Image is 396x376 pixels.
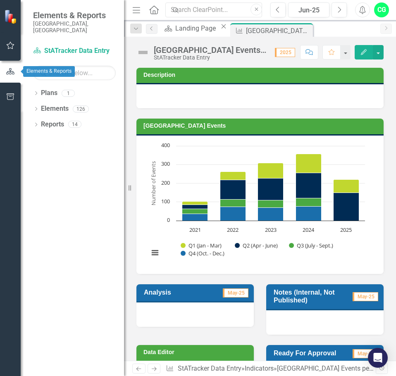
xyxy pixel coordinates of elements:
[62,90,75,97] div: 1
[161,179,170,186] text: 200
[182,205,208,209] path: 2021, 21. Q2 (Apr - June).
[143,123,379,129] h3: [GEOGRAPHIC_DATA] Events
[73,105,89,112] div: 126
[166,364,375,374] div: » »
[235,242,279,249] button: Show Q2 (Apr - June)
[41,104,69,114] a: Elements
[368,348,388,368] div: Open Intercom Messenger
[167,216,170,224] text: 0
[265,226,277,233] text: 2023
[227,226,239,233] text: 2022
[41,88,57,98] a: Plans
[182,154,359,205] g: Q1 (Jan - Mar), bar series 1 of 4 with 5 bars.
[334,193,359,221] path: 2025, 149. Q2 (Apr - June).
[220,171,246,180] path: 2022, 45. Q1 (Jan - Mar).
[41,120,64,129] a: Reports
[274,288,353,304] h3: Notes (Internal, Not Published)
[353,292,378,301] span: May-25
[374,2,389,17] button: CG
[334,179,359,193] path: 2025, 71. Q1 (Jan - Mar).
[145,142,369,266] svg: Interactive chart
[145,142,375,266] div: Chart. Highcharts interactive chart.
[220,180,246,199] path: 2022, 104. Q2 (Apr - June).
[178,364,241,372] a: StATracker Data Entry
[68,121,81,128] div: 14
[165,2,262,18] input: Search ClearPoint...
[258,207,284,221] path: 2023, 70. Q4 (Oct. - Dec.).
[33,46,116,56] a: StATracker Data Entry
[246,26,311,36] div: [GEOGRAPHIC_DATA] Events per Quarter
[182,146,347,214] g: Q3 (July - Sept.), bar series 3 of 4 with 5 bars.
[258,163,284,178] path: 2023, 82. Q1 (Jan - Mar).
[161,160,170,167] text: 300
[181,250,225,257] button: Show Q4 (Oct. - Dec.)
[274,349,348,357] h3: Ready For Approval
[289,242,334,249] button: Show Q3 (July - Sept.)
[258,200,284,207] path: 2023, 39. Q3 (July - Sept.).
[181,242,222,249] button: Show Q1 (Jan - Mar)
[136,46,150,59] img: Not Defined
[175,23,218,33] div: Landing Page
[182,173,359,221] g: Q2 (Apr - June), bar series 2 of 4 with 5 bars.
[161,198,170,205] text: 100
[4,9,19,24] img: ClearPoint Strategy
[23,66,75,77] div: Elements & Reports
[340,226,352,233] text: 2025
[154,45,267,55] div: [GEOGRAPHIC_DATA] Events per Quarter
[296,206,322,221] path: 2024, 76. Q4 (Oct. - Dec.).
[154,55,267,61] div: StATracker Data Entry
[220,199,246,207] path: 2022, 39. Q3 (July - Sept.).
[33,20,116,34] small: [GEOGRAPHIC_DATA], [GEOGRAPHIC_DATA]
[143,349,250,355] h3: Data Editor
[143,72,379,78] h3: Description
[296,198,322,206] path: 2024, 44. Q3 (July - Sept.).
[182,201,208,205] path: 2021, 17. Q1 (Jan - Mar).
[223,288,248,297] span: May-25
[162,23,218,33] a: Landing Page
[353,349,378,358] span: May-25
[303,226,315,233] text: 2024
[182,214,208,221] path: 2021, 37. Q4 (Oct. - Dec.).
[161,141,170,149] text: 400
[291,5,327,15] div: Jun-25
[258,178,284,200] path: 2023, 118. Q2 (Apr - June).
[33,10,116,20] span: Elements & Reports
[220,207,246,221] path: 2022, 74. Q4 (Oct. - Dec.).
[296,173,322,198] path: 2024, 136. Q2 (Apr - June).
[182,209,208,214] path: 2021, 27. Q3 (July - Sept.).
[296,154,322,173] path: 2024, 101. Q1 (Jan - Mar).
[144,288,197,296] h3: Analysis
[245,364,274,372] a: Indicators
[288,2,329,17] button: Jun-25
[149,247,161,259] button: View chart menu, Chart
[275,48,295,57] span: 2025
[189,226,201,233] text: 2021
[150,161,157,205] text: Number of Events
[277,364,394,372] div: [GEOGRAPHIC_DATA] Events per Quarter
